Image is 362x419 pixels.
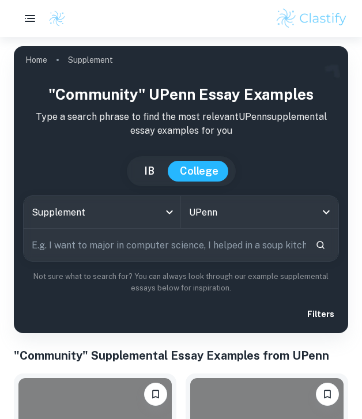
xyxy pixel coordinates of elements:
[168,161,230,182] button: College
[14,46,348,333] img: profile cover
[275,7,348,30] img: Clastify logo
[133,161,166,182] button: IB
[42,10,66,27] a: Clastify logo
[24,229,306,261] input: E.g. I want to major in computer science, I helped in a soup kitchen, I want to join the debate t...
[48,10,66,27] img: Clastify logo
[311,235,330,255] button: Search
[23,83,339,105] h1: "Community" UPenn Essay Examples
[24,196,180,228] div: Supplement
[144,383,167,406] button: Please log in to bookmark exemplars
[318,204,334,220] button: Open
[25,52,47,68] a: Home
[68,54,113,66] p: Supplement
[23,271,339,295] p: Not sure what to search for? You can always look through our example supplemental essays below fo...
[316,383,339,406] button: Please log in to bookmark exemplars
[14,347,348,364] h1: "Community" Supplemental Essay Examples from UPenn
[23,110,339,138] p: Type a search phrase to find the most relevant UPenn supplemental essay examples for you
[300,304,339,324] button: Filters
